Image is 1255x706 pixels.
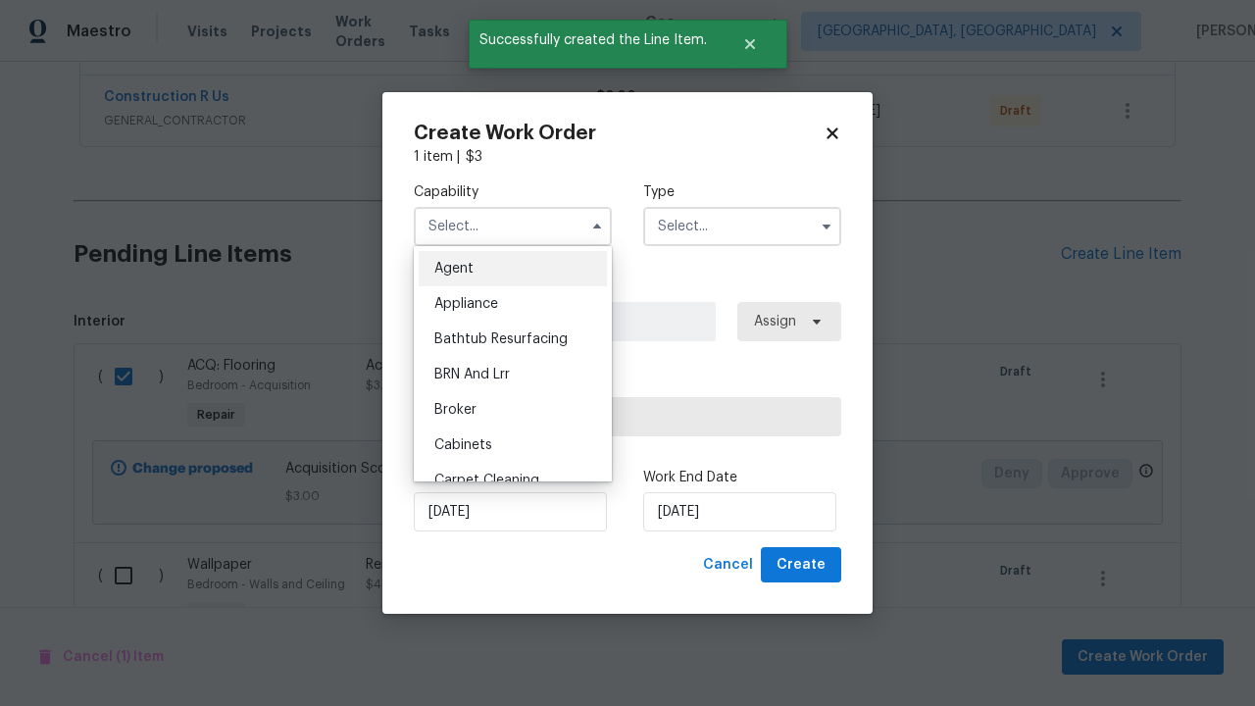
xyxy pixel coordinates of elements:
[695,547,761,583] button: Cancel
[414,182,612,202] label: Capability
[414,373,841,392] label: Trade Partner
[414,492,607,531] input: M/D/YYYY
[430,407,825,427] span: Select trade partner
[466,150,482,164] span: $ 3
[434,474,539,487] span: Carpet Cleaning
[414,207,612,246] input: Select...
[434,403,477,417] span: Broker
[434,368,510,381] span: BRN And Lrr
[761,547,841,583] button: Create
[754,312,796,331] span: Assign
[414,124,824,143] h2: Create Work Order
[703,553,753,578] span: Cancel
[469,20,718,61] span: Successfully created the Line Item.
[585,215,609,238] button: Hide options
[815,215,838,238] button: Show options
[643,207,841,246] input: Select...
[718,25,782,64] button: Close
[434,438,492,452] span: Cabinets
[414,277,841,297] label: Work Order Manager
[434,332,568,346] span: Bathtub Resurfacing
[434,262,474,276] span: Agent
[434,297,498,311] span: Appliance
[643,492,836,531] input: M/D/YYYY
[414,147,841,167] div: 1 item |
[643,182,841,202] label: Type
[777,553,826,578] span: Create
[643,468,841,487] label: Work End Date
